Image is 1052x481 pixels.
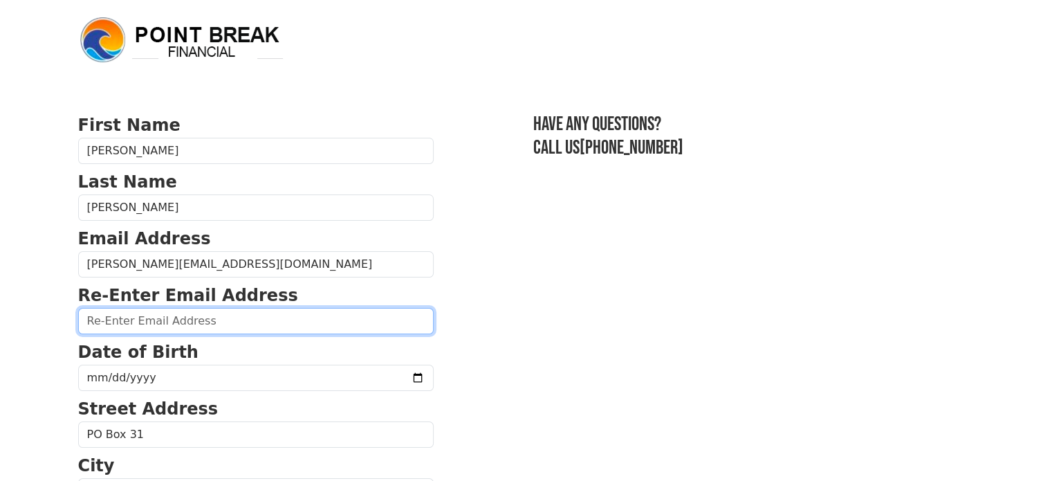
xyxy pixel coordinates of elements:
img: logo.png [78,15,286,65]
h3: Call us [533,136,975,160]
input: Street Address [78,421,434,448]
input: Re-Enter Email Address [78,308,434,334]
strong: Date of Birth [78,343,199,362]
a: [PHONE_NUMBER] [580,136,683,159]
input: Last Name [78,194,434,221]
strong: Re-Enter Email Address [78,286,298,305]
strong: Street Address [78,399,219,419]
strong: Last Name [78,172,177,192]
input: First Name [78,138,434,164]
strong: City [78,456,115,475]
strong: First Name [78,116,181,135]
input: Email Address [78,251,434,278]
strong: Email Address [78,229,211,248]
h3: Have any questions? [533,113,975,136]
